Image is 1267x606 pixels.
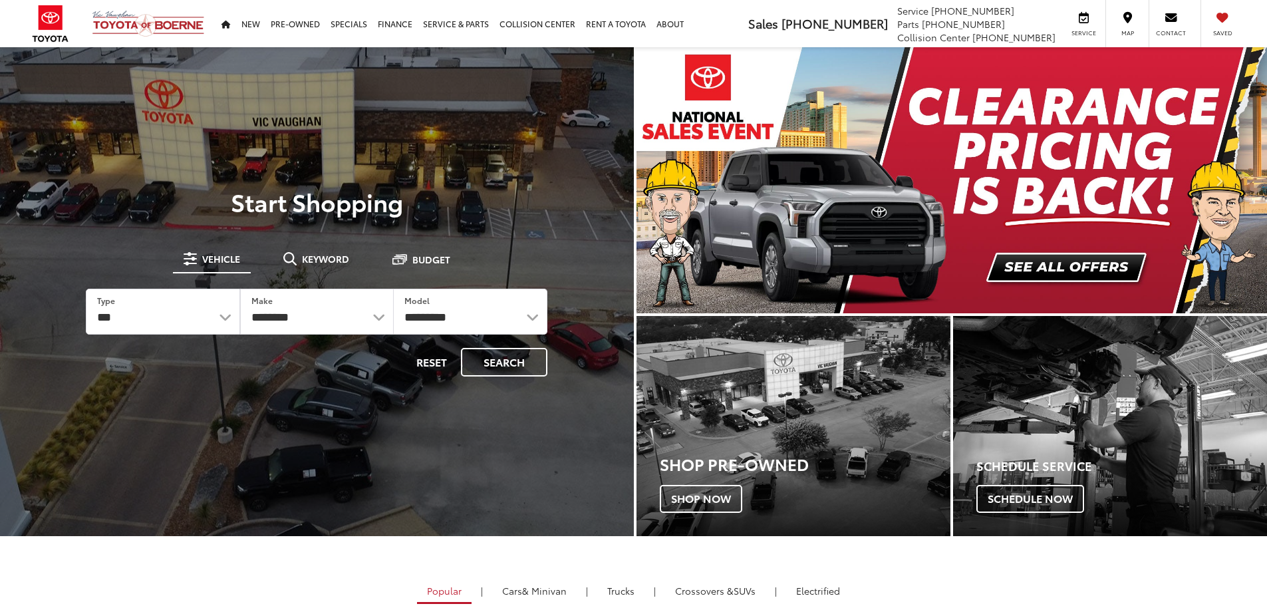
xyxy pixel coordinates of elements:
[660,485,742,513] span: Shop Now
[636,74,731,287] button: Click to view previous picture.
[897,17,919,31] span: Parts
[650,584,659,597] li: |
[665,579,766,602] a: SUVs
[404,295,430,306] label: Model
[492,579,577,602] a: Cars
[972,31,1056,44] span: [PHONE_NUMBER]
[597,579,644,602] a: Trucks
[781,15,888,32] span: [PHONE_NUMBER]
[636,316,950,536] a: Shop Pre-Owned Shop Now
[478,584,486,597] li: |
[522,584,567,597] span: & Minivan
[897,4,928,17] span: Service
[92,10,205,37] img: Vic Vaughan Toyota of Boerne
[953,316,1267,536] a: Schedule Service Schedule Now
[1069,29,1099,37] span: Service
[660,455,950,472] h3: Shop Pre-Owned
[405,348,458,377] button: Reset
[636,316,950,536] div: Toyota
[417,579,472,604] a: Popular
[202,254,240,263] span: Vehicle
[302,254,349,263] span: Keyword
[56,188,578,215] p: Start Shopping
[1156,29,1186,37] span: Contact
[251,295,273,306] label: Make
[772,584,780,597] li: |
[675,584,734,597] span: Crossovers &
[412,255,450,264] span: Budget
[931,4,1014,17] span: [PHONE_NUMBER]
[786,579,850,602] a: Electrified
[583,584,591,597] li: |
[922,17,1005,31] span: [PHONE_NUMBER]
[953,316,1267,536] div: Toyota
[1173,74,1267,287] button: Click to view next picture.
[97,295,115,306] label: Type
[1113,29,1142,37] span: Map
[461,348,547,377] button: Search
[897,31,970,44] span: Collision Center
[976,485,1084,513] span: Schedule Now
[748,15,778,32] span: Sales
[1208,29,1237,37] span: Saved
[976,460,1267,473] h4: Schedule Service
